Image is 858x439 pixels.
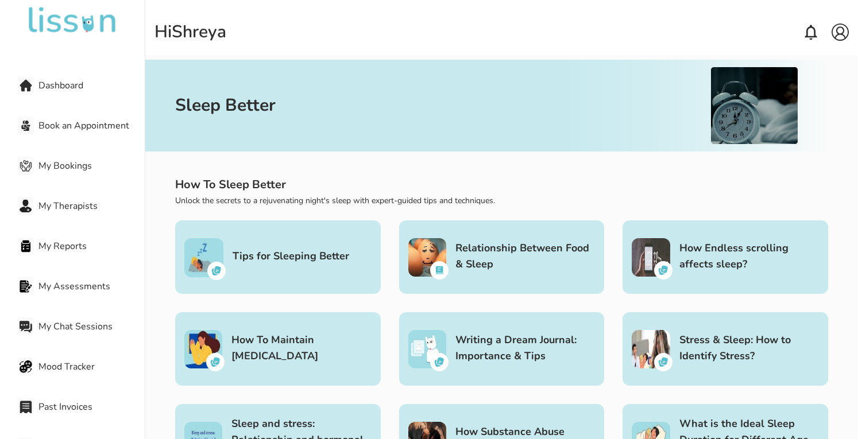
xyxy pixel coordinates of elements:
[211,265,222,277] img: flashcards.svg
[679,332,820,364] h3: Stress & Sleep: How to Identify Stress?
[175,95,276,116] h2: Sleep Better
[210,356,221,368] img: flashcards.svg
[632,238,670,276] img: How Endless scrolling affects sleep?
[20,401,32,413] img: Past Invoices
[231,332,372,364] h3: How To Maintain [MEDICAL_DATA]
[408,238,446,276] img: Relationship Between Food & Sleep
[711,67,798,145] img: 2022-09-26T07:26:22.435Z1664177182435sleep%20better%20category%201.png
[20,280,32,293] img: My Assessments
[38,239,145,253] span: My Reports
[20,320,32,333] img: My Chat Sessions
[233,248,349,264] h3: Tips for Sleeping Better
[38,159,145,173] span: My Bookings
[38,79,145,92] span: Dashboard
[832,24,849,41] img: account.svg
[20,119,32,132] img: Book an Appointment
[408,330,446,368] img: Writing a Dream Journal: Importance & Tips
[154,22,226,42] div: Hi Shreya
[38,400,145,414] span: Past Invoices
[38,279,145,293] span: My Assessments
[38,199,145,213] span: My Therapists
[26,7,118,34] img: undefined
[20,160,32,172] img: My Bookings
[38,360,145,374] span: Mood Tracker
[175,195,829,207] p: Unlock the secrets to a rejuvenating night's sleep with expert-guided tips and techniques.
[658,265,669,276] img: flashcards.svg
[184,238,223,277] img: Tips for Sleeping Better
[434,265,445,276] img: text.svg
[20,79,32,92] img: Dashboard
[184,330,222,368] img: How To Maintain Sleep Hygiene
[455,332,596,364] h3: Writing a Dream Journal: Importance & Tips
[455,240,596,272] h3: Relationship Between Food & Sleep
[20,360,32,373] img: Mood Tracker
[434,356,445,368] img: flashcards.svg
[175,177,829,193] h3: How To Sleep Better
[38,119,145,133] span: Book an Appointment
[20,240,32,252] img: My Reports
[38,320,145,333] span: My Chat Sessions
[632,330,670,368] img: Stress & Sleep: How to Identify Stress?
[679,240,820,272] h3: How Endless scrolling affects sleep?
[20,200,32,212] img: My Therapists
[658,356,669,368] img: flashcards.svg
